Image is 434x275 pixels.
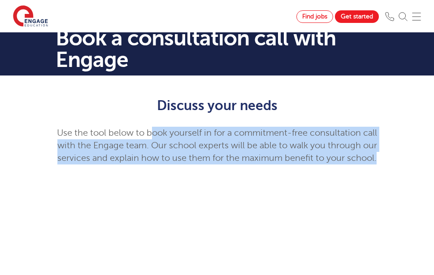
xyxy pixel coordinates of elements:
img: Mobile Menu [412,12,421,21]
img: Search [399,12,408,21]
p: Use the tool below to book yourself in for a commitment-free consultation call with the Engage te... [56,127,378,164]
img: Engage Education [13,5,48,28]
h1: Discuss your needs [56,98,378,113]
a: Get started [335,10,379,23]
h1: Book a consultation call with Engage [56,27,378,71]
span: Find jobs [302,13,327,20]
a: Find jobs [296,10,333,23]
img: Phone [385,12,394,21]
